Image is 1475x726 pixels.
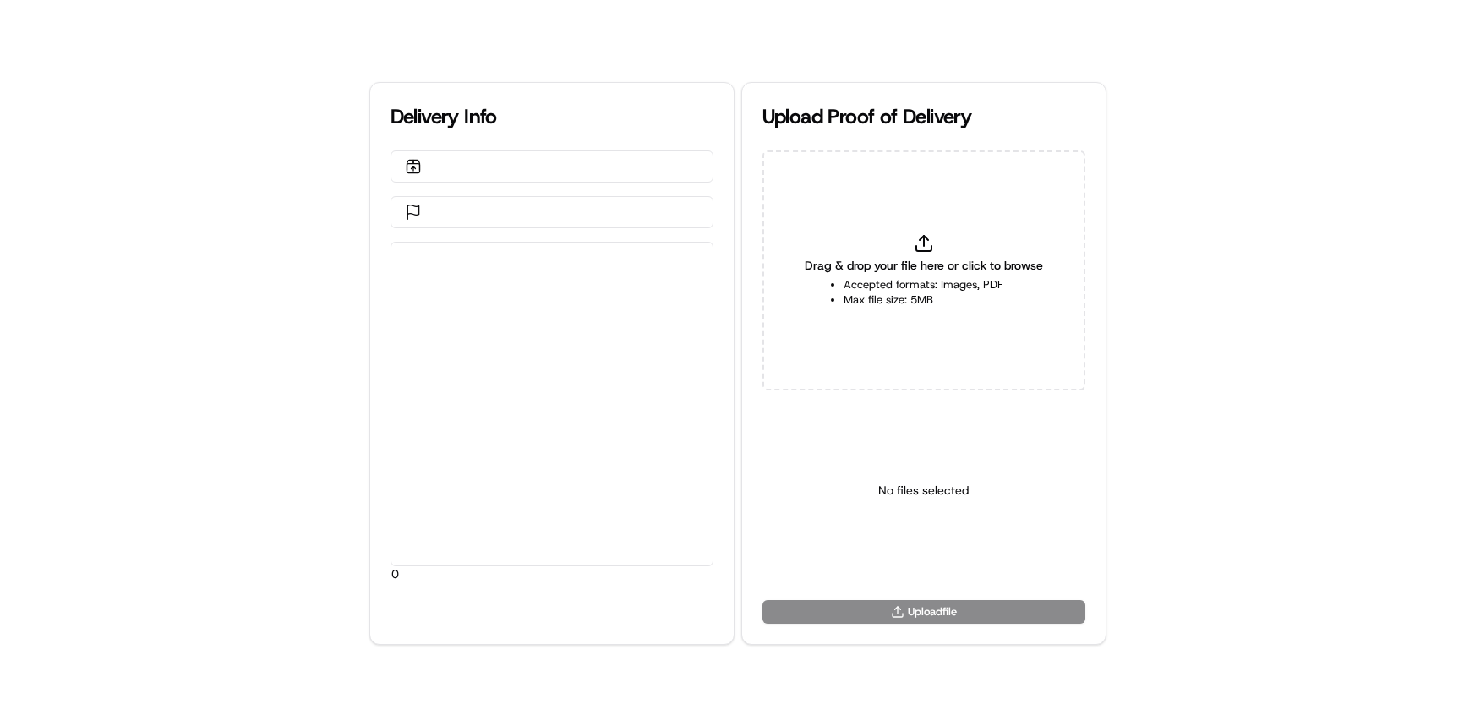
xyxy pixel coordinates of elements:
[391,243,713,565] div: 0
[878,482,969,499] p: No files selected
[844,277,1003,292] li: Accepted formats: Images, PDF
[844,292,1003,308] li: Max file size: 5MB
[762,103,1085,130] div: Upload Proof of Delivery
[805,257,1043,274] span: Drag & drop your file here or click to browse
[391,103,713,130] div: Delivery Info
